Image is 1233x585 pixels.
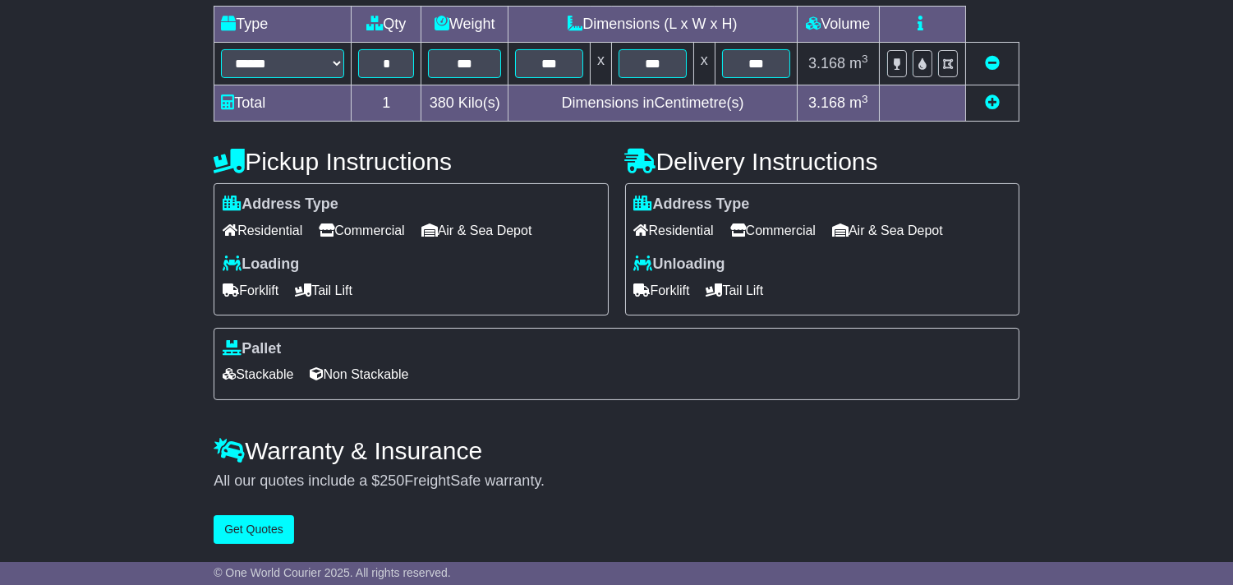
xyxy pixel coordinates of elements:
[421,7,508,43] td: Weight
[352,85,421,122] td: 1
[223,256,299,274] label: Loading
[634,196,750,214] label: Address Type
[693,43,715,85] td: x
[862,93,868,105] sup: 3
[223,340,281,358] label: Pallet
[985,55,1000,71] a: Remove this item
[508,85,798,122] td: Dimensions in Centimetre(s)
[849,94,868,111] span: m
[214,148,608,175] h4: Pickup Instructions
[214,515,294,544] button: Get Quotes
[214,85,352,122] td: Total
[625,148,1019,175] h4: Delivery Instructions
[591,43,612,85] td: x
[380,472,404,489] span: 250
[223,278,278,303] span: Forklift
[849,55,868,71] span: m
[223,218,302,243] span: Residential
[214,437,1019,464] h4: Warranty & Insurance
[352,7,421,43] td: Qty
[421,218,532,243] span: Air & Sea Depot
[214,566,451,579] span: © One World Courier 2025. All rights reserved.
[634,278,690,303] span: Forklift
[214,472,1019,491] div: All our quotes include a $ FreightSafe warranty.
[862,53,868,65] sup: 3
[223,196,338,214] label: Address Type
[706,278,764,303] span: Tail Lift
[832,218,943,243] span: Air & Sea Depot
[808,94,845,111] span: 3.168
[808,55,845,71] span: 3.168
[634,218,714,243] span: Residential
[295,278,352,303] span: Tail Lift
[421,85,508,122] td: Kilo(s)
[430,94,454,111] span: 380
[797,7,879,43] td: Volume
[319,218,404,243] span: Commercial
[223,362,293,387] span: Stackable
[985,94,1000,111] a: Add new item
[730,218,816,243] span: Commercial
[310,362,408,387] span: Non Stackable
[508,7,798,43] td: Dimensions (L x W x H)
[634,256,725,274] label: Unloading
[214,7,352,43] td: Type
